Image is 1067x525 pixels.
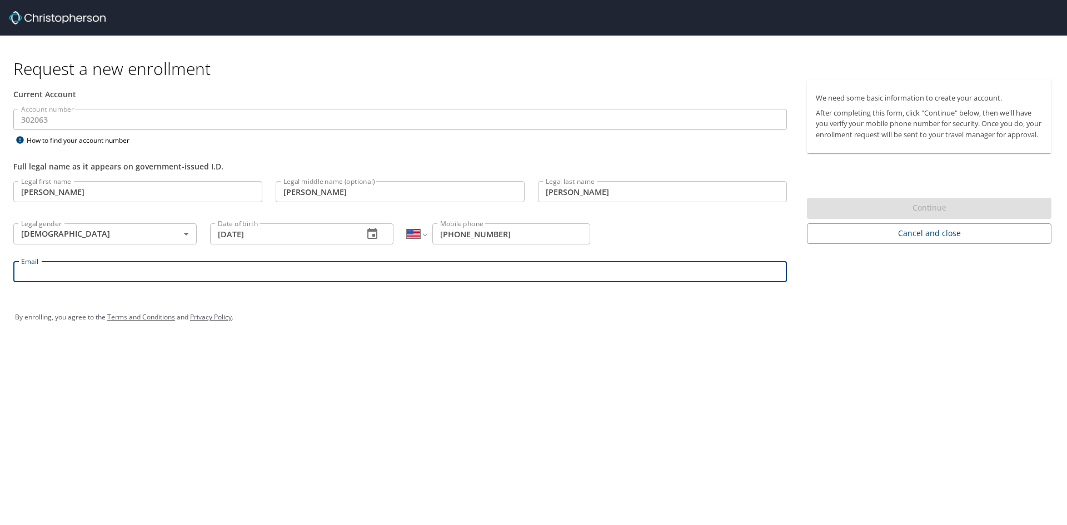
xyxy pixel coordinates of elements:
div: Full legal name as it appears on government-issued I.D. [13,161,787,172]
span: Cancel and close [816,227,1043,241]
a: Terms and Conditions [107,312,175,322]
div: Current Account [13,88,787,100]
h1: Request a new enrollment [13,58,1060,79]
p: We need some basic information to create your account. [816,93,1043,103]
div: By enrolling, you agree to the and . [15,303,1052,331]
img: cbt logo [9,11,106,24]
div: [DEMOGRAPHIC_DATA] [13,223,197,244]
a: Privacy Policy [190,312,232,322]
div: How to find your account number [13,133,152,147]
p: After completing this form, click "Continue" below, then we'll have you verify your mobile phone ... [816,108,1043,140]
input: Enter phone number [432,223,590,244]
input: MM/DD/YYYY [210,223,355,244]
button: Cancel and close [807,223,1051,244]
